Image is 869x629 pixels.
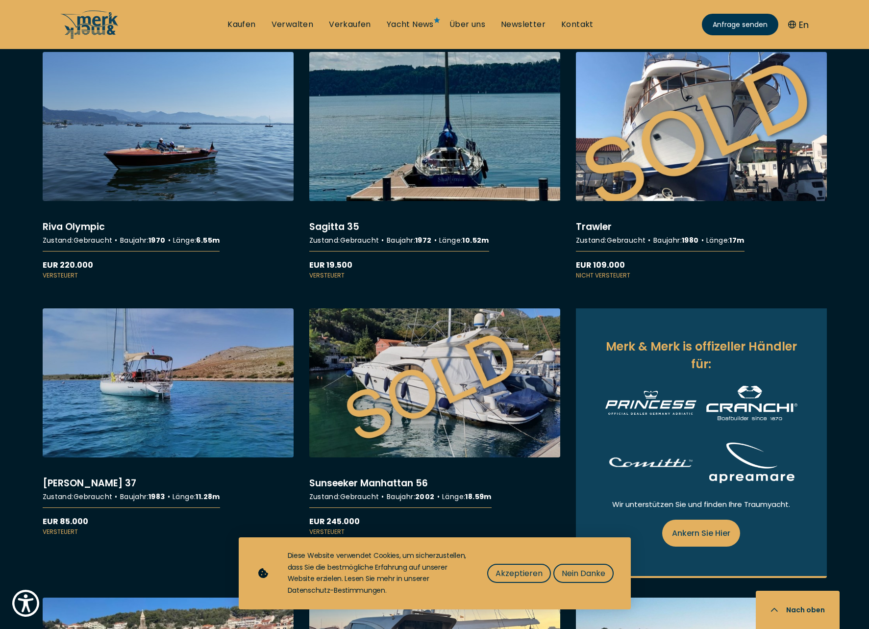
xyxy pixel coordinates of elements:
[662,520,740,547] a: Ankern Sie Hier
[43,52,294,280] a: More details aboutRiva Olympic
[713,20,768,30] span: Anfrage senden
[387,19,434,30] a: Yacht News
[562,567,605,579] span: Nein Danke
[43,308,294,536] a: More details about[PERSON_NAME] 37
[288,585,385,595] a: Datenschutz-Bestimmungen
[227,19,255,30] a: Kaufen
[756,591,840,629] button: Nach oben
[576,52,827,280] a: More details aboutTrawler
[672,527,730,539] span: Ankern Sie Hier
[561,19,594,30] a: Kontakt
[487,564,551,583] button: Akzeptieren
[329,19,371,30] a: Verkaufen
[605,391,696,414] img: Princess Yachts
[706,440,797,486] img: Apreamare
[501,19,546,30] a: Newsletter
[496,567,543,579] span: Akzeptieren
[10,587,42,619] button: Show Accessibility Preferences
[288,550,468,597] div: Diese Website verwendet Cookies, um sicherzustellen, dass Sie die bestmögliche Erfahrung auf unse...
[605,338,797,373] h2: Merk & Merk is offizeller Händler für:
[605,456,696,470] img: Comitti
[309,52,560,280] a: More details aboutSagitta 35
[553,564,614,583] button: Nein Danke
[702,14,778,35] a: Anfrage senden
[309,308,560,536] a: More details aboutSunseeker Manhattan 56
[449,19,485,30] a: Über uns
[272,19,314,30] a: Verwalten
[788,18,809,31] button: En
[706,386,797,420] img: Cranchi
[605,499,797,510] p: Wir unterstützen Sie und finden Ihre Traumyacht.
